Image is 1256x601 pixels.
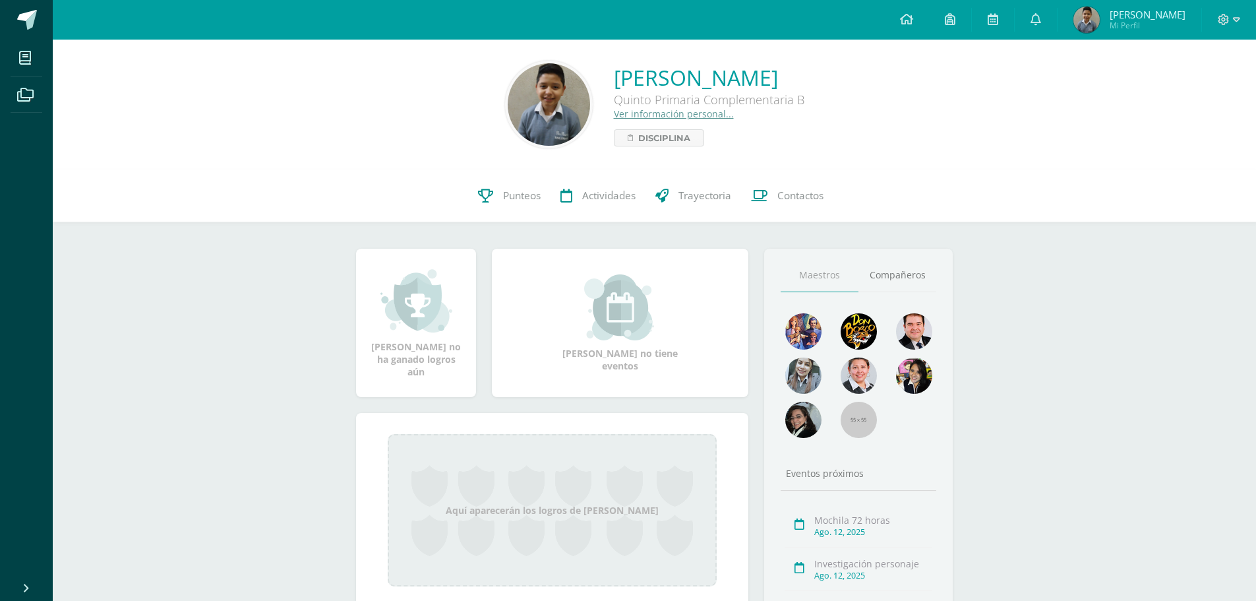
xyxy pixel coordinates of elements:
img: 29fc2a48271e3f3676cb2cb292ff2552.png [841,313,877,350]
span: Mi Perfil [1110,20,1185,31]
div: Mochila 72 horas [814,514,932,526]
span: Trayectoria [678,189,731,203]
a: Actividades [551,170,645,222]
a: Maestros [781,259,858,292]
img: achievement_small.png [380,268,452,334]
div: Quinto Primaria Complementaria B [614,92,804,108]
span: [PERSON_NAME] [1110,8,1185,21]
a: Ver información personal... [614,108,734,120]
div: [PERSON_NAME] no ha ganado logros aún [369,268,463,378]
span: Disciplina [638,130,690,146]
a: Trayectoria [645,170,741,222]
img: 55x55 [841,402,877,438]
div: Ago. 12, 2025 [814,526,932,538]
img: 79570d67cb4e5015f1d97fde0ec62c05.png [896,313,932,350]
img: 6a29469838e8344275ebbde8307ef8c6.png [1073,7,1100,33]
div: Investigación personaje [814,557,932,570]
a: [PERSON_NAME] [614,63,804,92]
img: ebabbd9e53bc41f20123018828ebf445.png [508,63,590,146]
div: Ago. 12, 2025 [814,570,932,581]
img: 45bd7986b8947ad7e5894cbc9b781108.png [785,358,822,394]
span: Punteos [503,189,541,203]
span: Actividades [582,189,636,203]
a: Disciplina [614,129,704,146]
img: c65c656f8248e3f14a5cc5f1a20cb62a.png [841,358,877,394]
a: Contactos [741,170,833,222]
img: 6377130e5e35d8d0020f001f75faf696.png [785,402,822,438]
img: ddcb7e3f3dd5693f9a3e043a79a89297.png [896,358,932,394]
a: Compañeros [858,259,936,292]
span: Contactos [777,189,823,203]
div: Eventos próximos [781,467,936,480]
img: 88256b496371d55dc06d1c3f8a5004f4.png [785,313,822,350]
a: Punteos [468,170,551,222]
div: [PERSON_NAME] no tiene eventos [554,274,686,372]
div: Aquí aparecerán los logros de [PERSON_NAME] [388,434,717,586]
img: event_small.png [584,274,656,340]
